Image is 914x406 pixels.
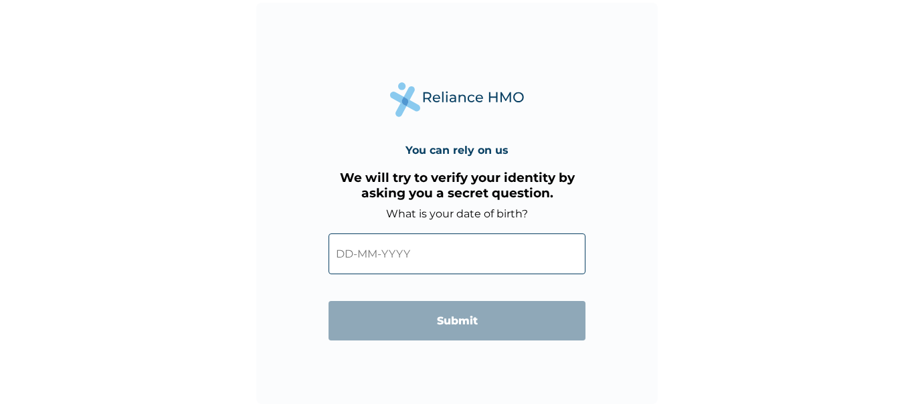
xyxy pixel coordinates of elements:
label: What is your date of birth? [386,207,528,220]
img: Reliance Health's Logo [390,82,524,116]
input: Submit [329,301,585,340]
h3: We will try to verify your identity by asking you a secret question. [329,170,585,201]
input: DD-MM-YYYY [329,233,585,274]
h4: You can rely on us [405,144,509,157]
